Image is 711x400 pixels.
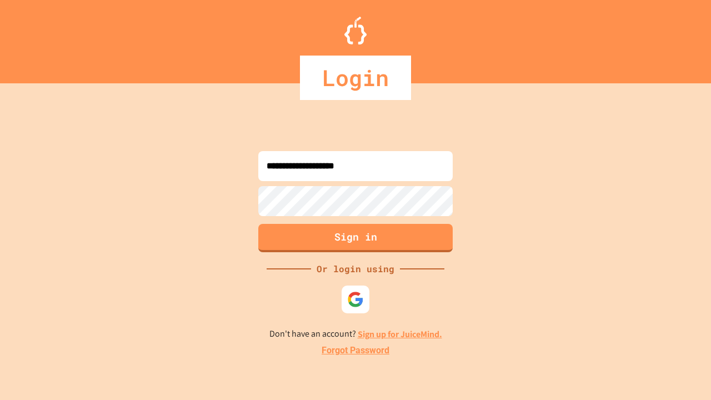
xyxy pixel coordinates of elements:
button: Sign in [258,224,453,252]
p: Don't have an account? [269,327,442,341]
img: google-icon.svg [347,291,364,308]
img: Logo.svg [344,17,367,44]
a: Forgot Password [322,344,389,357]
iframe: chat widget [619,307,700,354]
iframe: chat widget [664,356,700,389]
a: Sign up for JuiceMind. [358,328,442,340]
div: Login [300,56,411,100]
div: Or login using [311,262,400,276]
